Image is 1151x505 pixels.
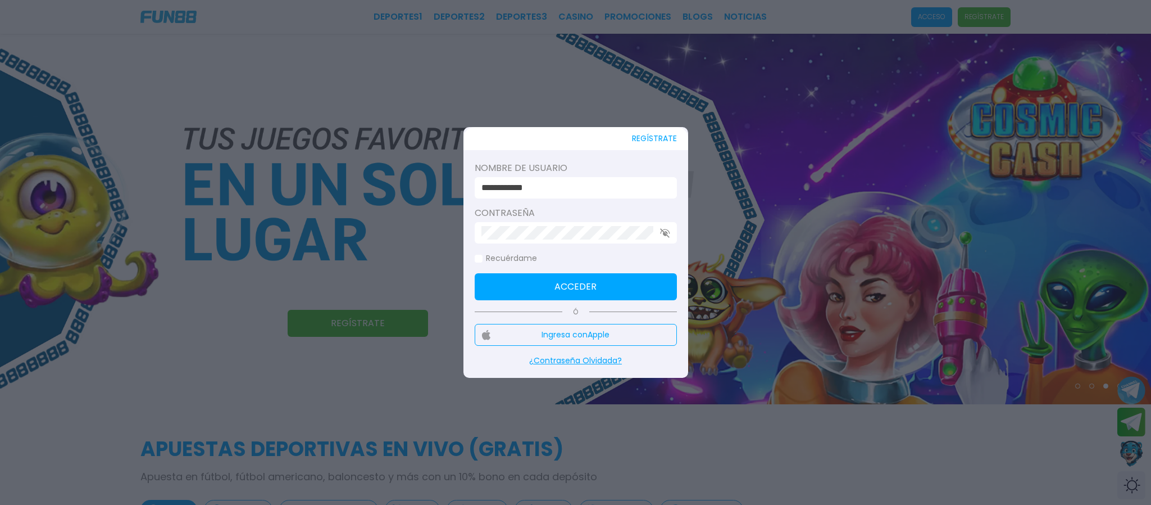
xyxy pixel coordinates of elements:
[475,273,677,300] button: Acceder
[475,324,677,346] button: Ingresa conApple
[632,127,677,150] button: REGÍSTRATE
[475,355,677,367] p: ¿Contraseña Olvidada?
[475,206,677,220] label: Contraseña
[475,307,677,317] p: Ó
[475,161,677,175] label: Nombre de usuario
[475,252,537,264] label: Recuérdame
